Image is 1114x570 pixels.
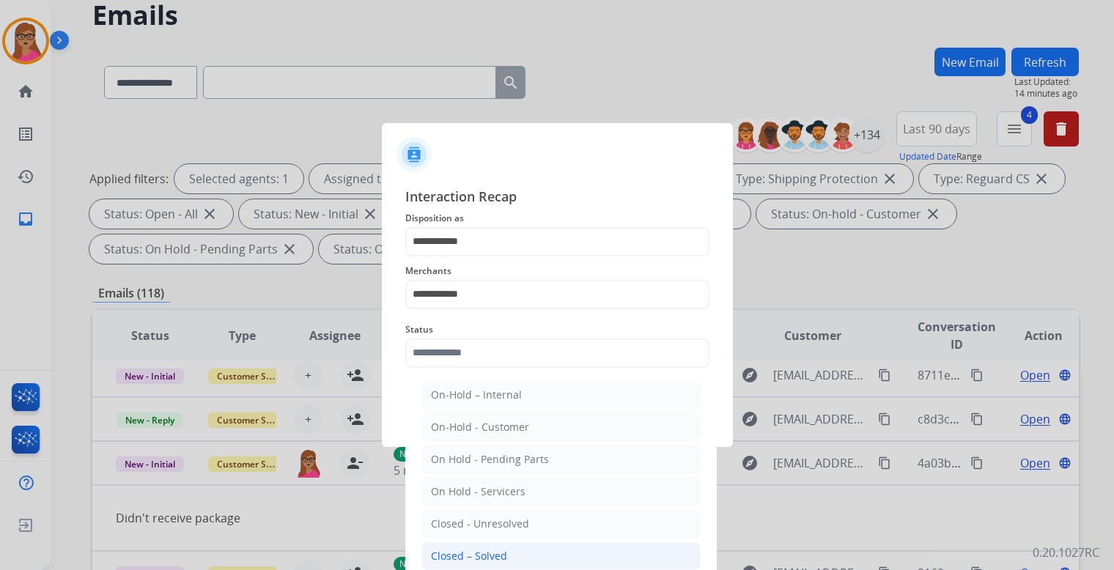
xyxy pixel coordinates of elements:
span: Disposition as [405,210,709,227]
span: Interaction Recap [405,186,709,210]
div: On Hold - Servicers [431,484,525,499]
span: Status [405,321,709,338]
div: Closed – Solved [431,549,507,563]
div: On Hold - Pending Parts [431,452,549,467]
img: contactIcon [396,137,432,172]
div: Closed - Unresolved [431,517,529,531]
div: On-Hold - Customer [431,420,529,434]
span: Merchants [405,262,709,280]
div: On-Hold – Internal [431,388,522,402]
p: 0.20.1027RC [1033,544,1099,561]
